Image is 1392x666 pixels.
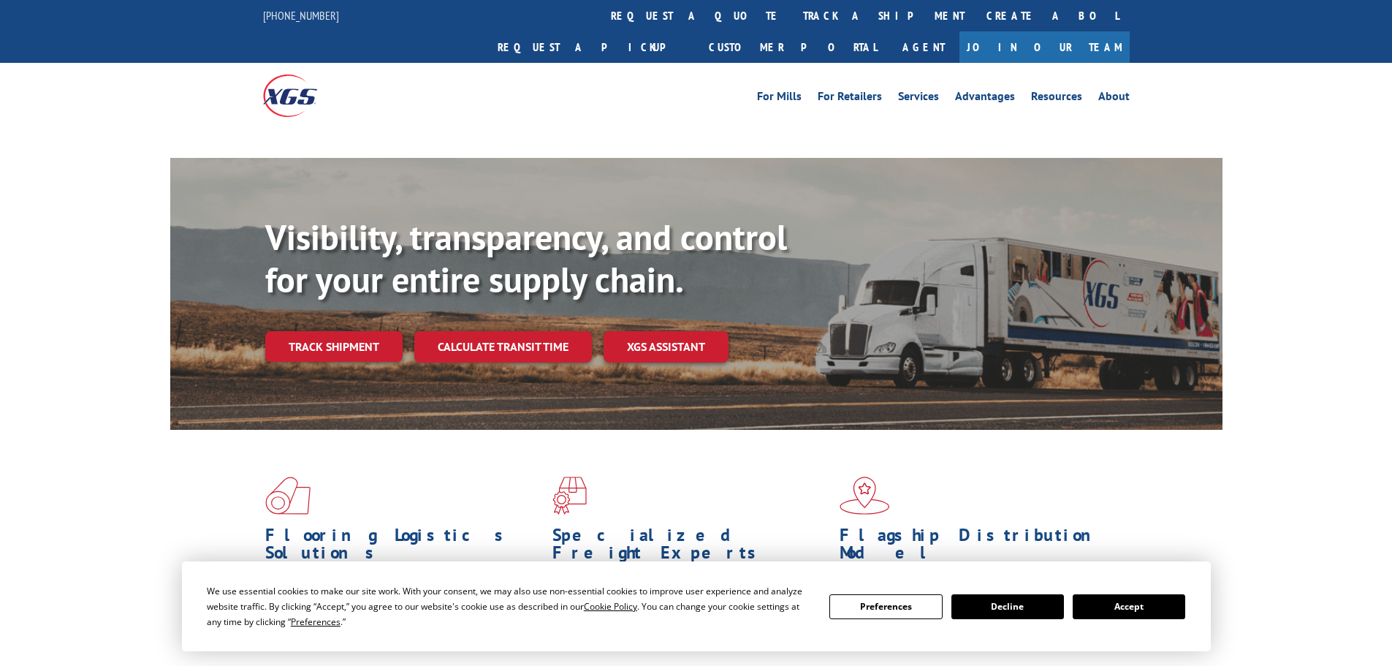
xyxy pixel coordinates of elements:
[265,477,311,515] img: xgs-icon-total-supply-chain-intelligence-red
[840,477,890,515] img: xgs-icon-flagship-distribution-model-red
[1031,91,1082,107] a: Resources
[951,594,1064,619] button: Decline
[959,31,1130,63] a: Join Our Team
[552,477,587,515] img: xgs-icon-focused-on-flooring-red
[182,561,1211,651] div: Cookie Consent Prompt
[207,583,812,629] div: We use essential cookies to make our site work. With your consent, we may also use non-essential ...
[1073,594,1185,619] button: Accept
[265,526,541,569] h1: Flooring Logistics Solutions
[1098,91,1130,107] a: About
[955,91,1015,107] a: Advantages
[829,594,942,619] button: Preferences
[584,600,637,613] span: Cookie Policy
[414,331,592,363] a: Calculate transit time
[265,331,403,362] a: Track shipment
[291,616,341,628] span: Preferences
[698,31,888,63] a: Customer Portal
[888,31,959,63] a: Agent
[487,31,698,63] a: Request a pickup
[757,91,802,107] a: For Mills
[604,331,729,363] a: XGS ASSISTANT
[263,8,339,23] a: [PHONE_NUMBER]
[265,214,787,302] b: Visibility, transparency, and control for your entire supply chain.
[552,526,829,569] h1: Specialized Freight Experts
[840,526,1116,569] h1: Flagship Distribution Model
[898,91,939,107] a: Services
[818,91,882,107] a: For Retailers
